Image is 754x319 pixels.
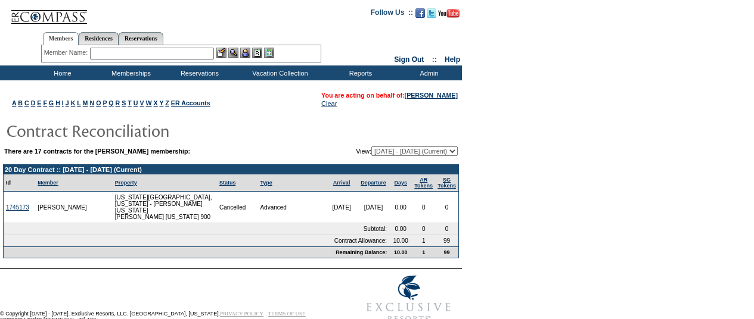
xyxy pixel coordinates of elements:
[171,99,210,107] a: ER Accounts
[71,99,76,107] a: K
[445,55,460,64] a: Help
[83,99,88,107] a: M
[321,100,337,107] a: Clear
[108,99,113,107] a: Q
[415,12,425,19] a: Become our fan on Facebook
[435,192,458,223] td: 0
[252,48,262,58] img: Reservations
[264,48,274,58] img: b_calculator.gif
[220,311,263,317] a: PRIVACY POLICY
[4,246,389,258] td: Remaining Balance:
[95,65,164,80] td: Memberships
[217,192,258,223] td: Cancelled
[44,48,90,58] div: Member Name:
[412,235,435,246] td: 1
[122,99,126,107] a: S
[325,192,357,223] td: [DATE]
[394,55,424,64] a: Sign Out
[31,99,36,107] a: D
[394,180,407,186] a: Days
[412,192,435,223] td: 0
[96,99,101,107] a: O
[116,99,120,107] a: R
[325,65,393,80] td: Reports
[146,99,152,107] a: W
[435,246,458,258] td: 99
[43,99,47,107] a: F
[103,99,107,107] a: P
[4,223,389,235] td: Subtotal:
[55,99,60,107] a: H
[119,32,163,45] a: Reservations
[427,8,436,18] img: Follow us on Twitter
[113,192,217,223] td: [US_STATE][GEOGRAPHIC_DATA], [US_STATE] - [PERSON_NAME] [US_STATE] [PERSON_NAME] [US_STATE] 900
[37,99,41,107] a: E
[89,99,94,107] a: N
[228,48,238,58] img: View
[4,148,190,155] b: There are 17 contracts for the [PERSON_NAME] membership:
[389,192,412,223] td: 0.00
[18,99,23,107] a: B
[438,9,460,18] img: Subscribe to our YouTube Channel
[4,165,458,174] td: 20 Day Contract :: [DATE] - [DATE] (Current)
[38,180,58,186] a: Member
[432,55,437,64] span: ::
[154,99,158,107] a: X
[268,311,306,317] a: TERMS OF USE
[216,48,226,58] img: b_edit.gif
[389,246,412,258] td: 10.00
[435,223,458,235] td: 0
[165,99,169,107] a: Z
[12,99,16,107] a: A
[128,99,132,107] a: T
[412,223,435,235] td: 0
[232,65,325,80] td: Vacation Collection
[159,99,163,107] a: Y
[412,246,435,258] td: 1
[361,180,386,186] a: Departure
[6,204,29,211] a: 1745173
[321,92,458,99] span: You are acting on behalf of:
[371,7,413,21] td: Follow Us ::
[27,65,95,80] td: Home
[139,99,144,107] a: V
[164,65,232,80] td: Reservations
[4,174,35,192] td: Id
[6,118,244,142] img: pgTtlContractReconciliation.gif
[77,99,80,107] a: L
[333,180,350,186] a: Arrival
[134,99,138,107] a: U
[35,192,90,223] td: [PERSON_NAME]
[24,99,29,107] a: C
[62,99,64,107] a: I
[43,32,79,45] a: Members
[414,177,433,189] a: ARTokens
[297,146,458,156] td: View:
[393,65,462,80] td: Admin
[389,223,412,235] td: 0.00
[415,8,425,18] img: Become our fan on Facebook
[437,177,456,189] a: SGTokens
[358,192,389,223] td: [DATE]
[435,235,458,246] td: 99
[79,32,119,45] a: Residences
[427,12,436,19] a: Follow us on Twitter
[219,180,236,186] a: Status
[115,180,137,186] a: Property
[389,235,412,246] td: 10.00
[240,48,250,58] img: Impersonate
[438,12,460,19] a: Subscribe to our YouTube Channel
[257,192,325,223] td: Advanced
[49,99,54,107] a: G
[66,99,69,107] a: J
[260,180,272,186] a: Type
[4,235,389,246] td: Contract Allowance:
[405,92,458,99] a: [PERSON_NAME]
